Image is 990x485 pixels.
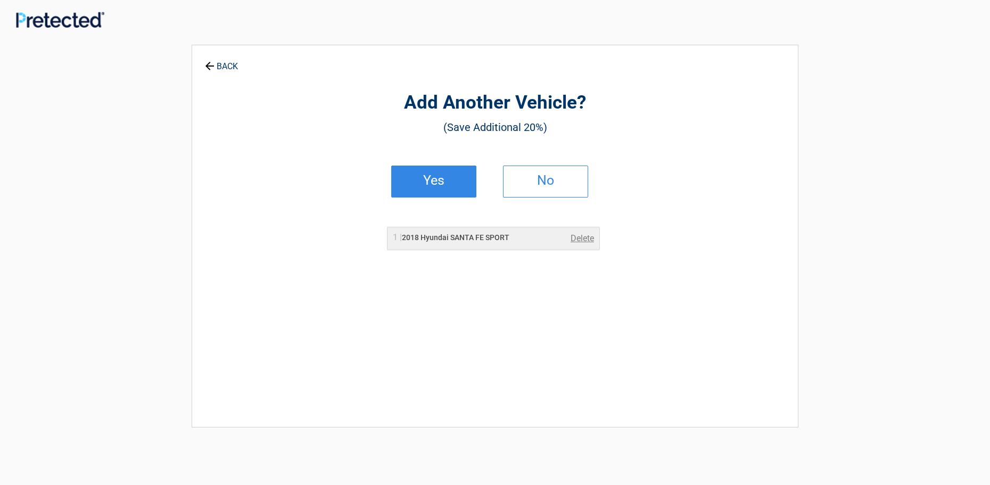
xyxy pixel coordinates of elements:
[251,118,739,136] h3: (Save Additional 20%)
[514,177,577,184] h2: No
[571,232,594,245] a: Delete
[203,52,240,71] a: BACK
[393,232,509,243] h2: 2018 Hyundai SANTA FE SPORT
[16,12,104,28] img: Main Logo
[393,232,402,242] span: 1 |
[251,91,739,116] h2: Add Another Vehicle?
[402,177,465,184] h2: Yes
